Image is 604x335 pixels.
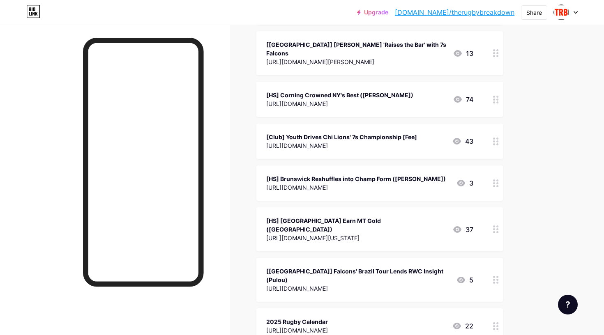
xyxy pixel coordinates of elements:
[453,48,473,58] div: 13
[452,136,473,146] div: 43
[453,94,473,104] div: 74
[266,174,446,183] div: [HS] Brunswick Reshuffles into Champ Form ([PERSON_NAME])
[266,326,328,335] div: [URL][DOMAIN_NAME]
[553,5,569,20] img: therugbybreakdown
[266,57,446,66] div: [URL][DOMAIN_NAME][PERSON_NAME]
[266,284,450,293] div: [URL][DOMAIN_NAME]
[266,183,446,192] div: [URL][DOMAIN_NAME]
[456,275,473,285] div: 5
[452,225,473,234] div: 37
[266,267,450,284] div: [[GEOGRAPHIC_DATA]] Falcons' Brazil Tour Lends RWC Insight (Pulou)
[266,234,446,242] div: [URL][DOMAIN_NAME][US_STATE]
[266,91,413,99] div: [HS] Corning Crowned NY's Best ([PERSON_NAME])
[266,141,417,150] div: [URL][DOMAIN_NAME]
[357,9,388,16] a: Upgrade
[266,133,417,141] div: [Club] Youth Drives Chi Lions' 7s Championship [Fee]
[452,321,473,331] div: 22
[266,216,446,234] div: [HS] [GEOGRAPHIC_DATA] Earn MT Gold ([GEOGRAPHIC_DATA])
[395,7,514,17] a: [DOMAIN_NAME]/therugbybreakdown
[526,8,542,17] div: Share
[266,40,446,57] div: [[GEOGRAPHIC_DATA]] [PERSON_NAME] 'Raises the Bar' with 7s Falcons
[266,317,328,326] div: 2025 Rugby Calendar
[456,178,473,188] div: 3
[266,99,413,108] div: [URL][DOMAIN_NAME]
